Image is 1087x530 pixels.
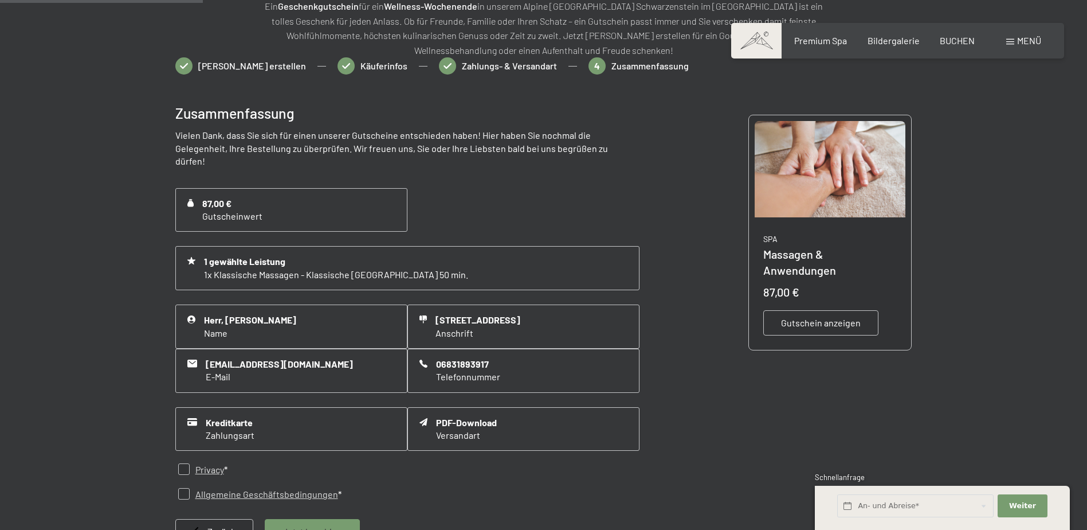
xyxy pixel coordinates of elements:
a: Premium Spa [794,35,847,46]
strong: Geschenkgutschein [278,1,359,11]
strong: Wellness-Wochenende [384,1,477,11]
button: Weiter [998,494,1047,518]
a: Bildergalerie [868,35,920,46]
a: BUCHEN [940,35,975,46]
span: Schnellanfrage [815,473,865,482]
span: Weiter [1009,501,1036,511]
span: Menü [1017,35,1041,46]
